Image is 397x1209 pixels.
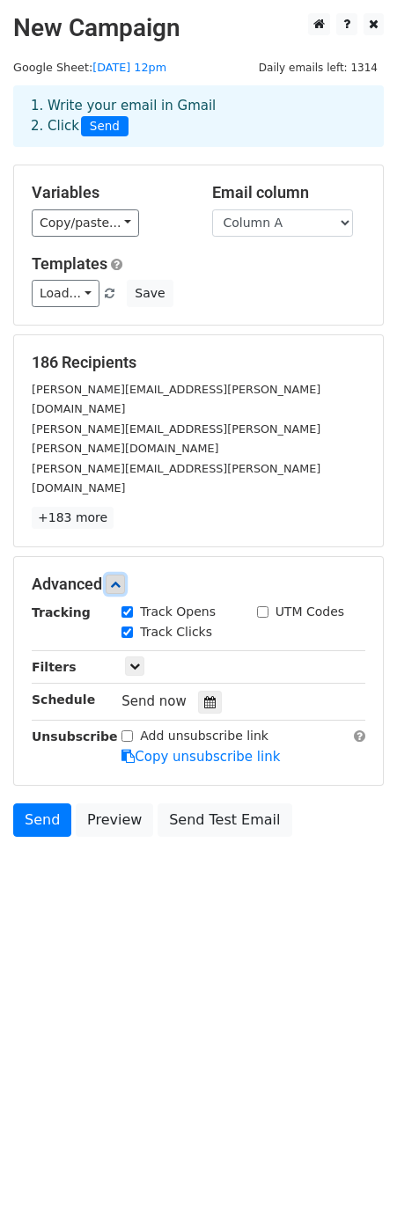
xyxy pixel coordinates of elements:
a: Copy unsubscribe link [121,749,280,765]
h5: 186 Recipients [32,353,365,372]
a: +183 more [32,507,114,529]
h5: Email column [212,183,366,202]
a: Load... [32,280,99,307]
a: Templates [32,254,107,273]
a: [DATE] 12pm [92,61,166,74]
strong: Unsubscribe [32,729,118,744]
span: Send now [121,693,187,709]
a: Preview [76,803,153,837]
a: Send Test Email [158,803,291,837]
label: Track Opens [140,603,216,621]
small: [PERSON_NAME][EMAIL_ADDRESS][PERSON_NAME][PERSON_NAME][DOMAIN_NAME] [32,422,320,456]
label: UTM Codes [276,603,344,621]
small: Google Sheet: [13,61,166,74]
a: Daily emails left: 1314 [253,61,384,74]
a: Copy/paste... [32,209,139,237]
label: Add unsubscribe link [140,727,268,745]
label: Track Clicks [140,623,212,641]
div: 1. Write your email in Gmail 2. Click [18,96,379,136]
button: Save [127,280,173,307]
iframe: Chat Widget [309,1125,397,1209]
h2: New Campaign [13,13,384,43]
strong: Tracking [32,605,91,619]
strong: Filters [32,660,77,674]
span: Send [81,116,129,137]
strong: Schedule [32,692,95,707]
h5: Advanced [32,575,365,594]
h5: Variables [32,183,186,202]
a: Send [13,803,71,837]
small: [PERSON_NAME][EMAIL_ADDRESS][PERSON_NAME][DOMAIN_NAME] [32,462,320,495]
small: [PERSON_NAME][EMAIL_ADDRESS][PERSON_NAME][DOMAIN_NAME] [32,383,320,416]
span: Daily emails left: 1314 [253,58,384,77]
